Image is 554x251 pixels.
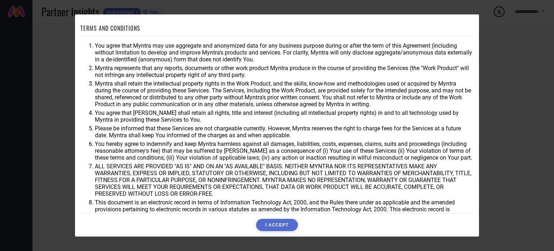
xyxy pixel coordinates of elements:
li: Myntra shall retain the intellectual property rights in the Work Product, and the skills, know-ho... [95,80,474,108]
li: ALL SERVICES ARE PROVIDED "AS IS" AND ON AN "AS AVAILABLE" BASIS. NEITHER MYNTRA NOR ITS REPRESEN... [95,163,474,197]
li: You agree that [PERSON_NAME] shall retain all rights, title and interest (including all intellect... [95,109,474,123]
li: This document is an electronic record in terms of Information Technology Act, 2000, and the Rules... [95,199,474,220]
button: I ACCEPT [256,219,298,231]
h1: TERMS AND CONDITIONS [80,24,140,33]
li: Myntra represents that any reports, documents or other work product Myntra produce in the course ... [95,65,474,78]
li: Please be informed that these Services are not chargeable currently. However, Myntra reserves the... [95,125,474,139]
li: You agree that Myntra may use aggregate and anonymized data for any business purpose during or af... [95,42,474,63]
li: You hereby agree to indemnify and keep Myntra harmless against all damages, liabilities, costs, e... [95,140,474,161]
